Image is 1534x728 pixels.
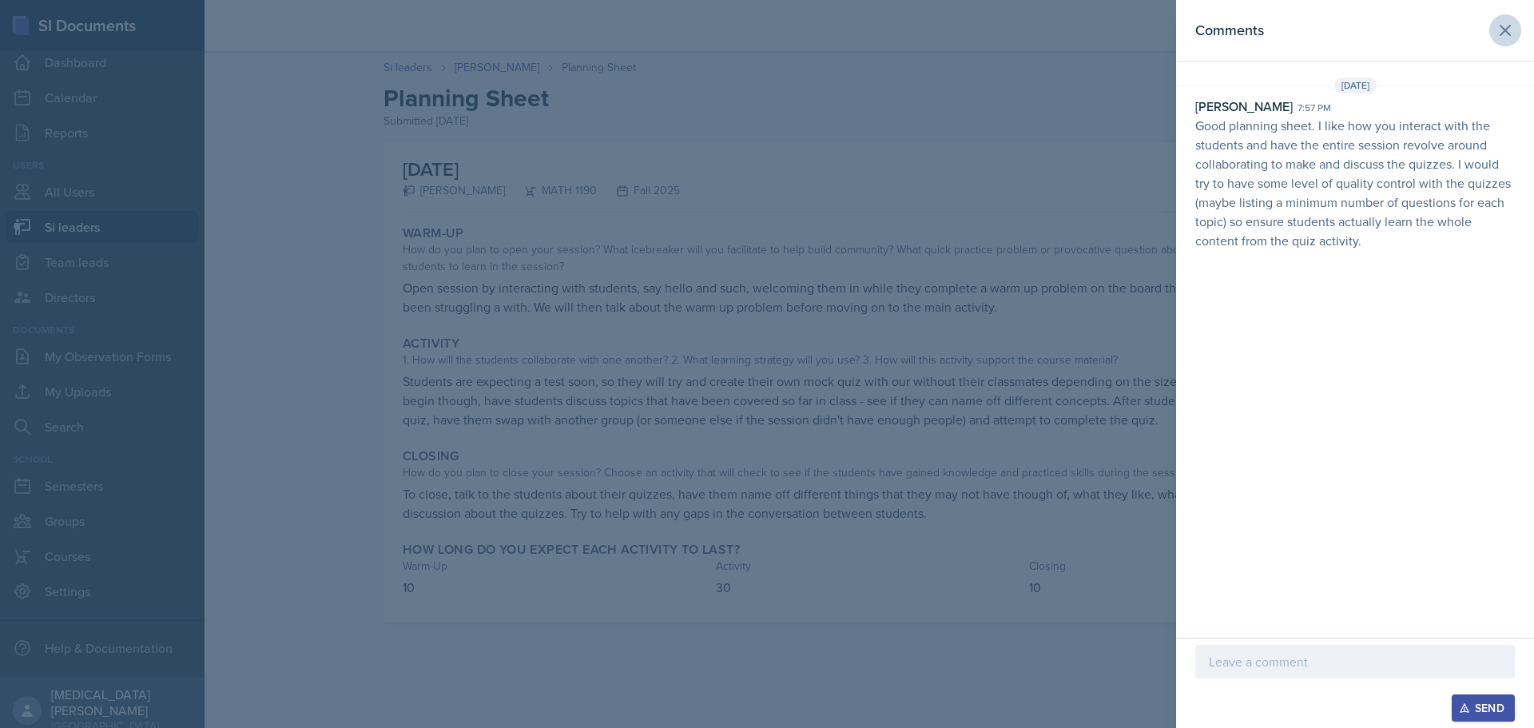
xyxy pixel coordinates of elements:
span: [DATE] [1334,78,1377,93]
p: Good planning sheet. I like how you interact with the students and have the entire session revolv... [1195,116,1515,250]
h2: Comments [1195,19,1264,42]
div: 7:57 pm [1298,101,1331,115]
div: [PERSON_NAME] [1195,97,1293,116]
div: Send [1462,702,1504,714]
button: Send [1452,694,1515,722]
